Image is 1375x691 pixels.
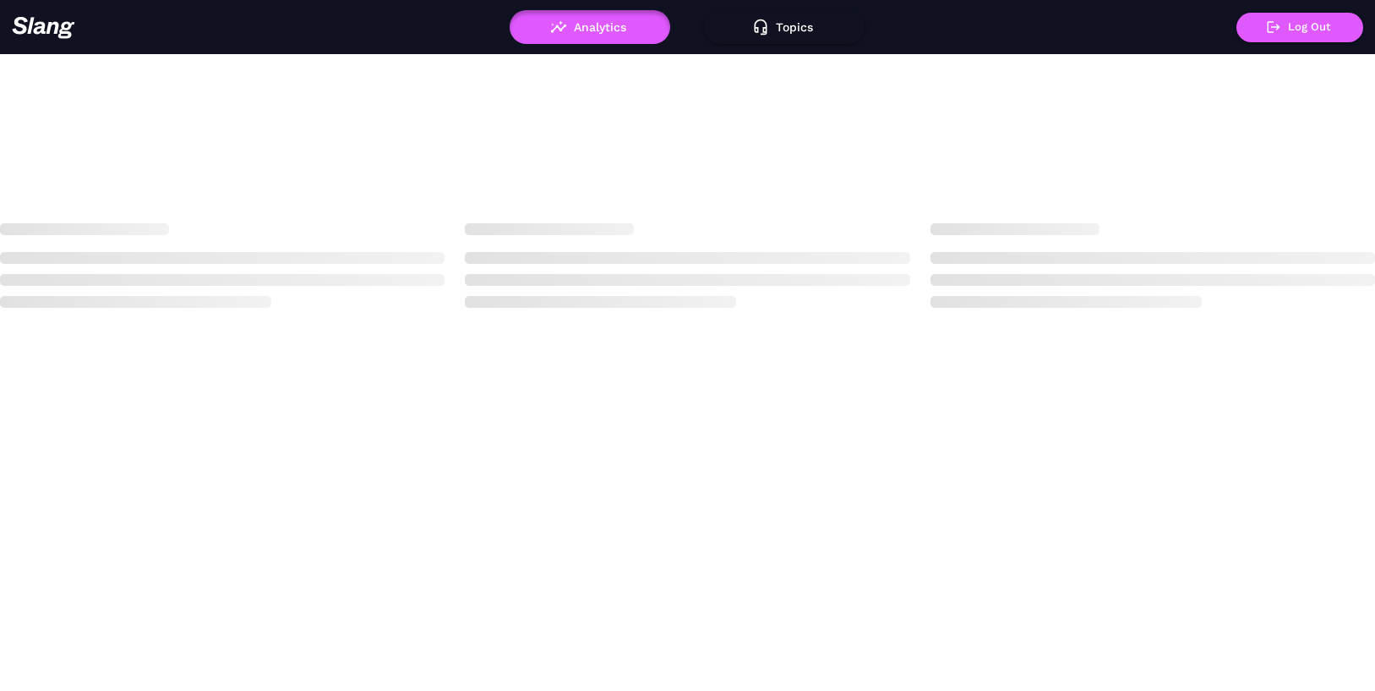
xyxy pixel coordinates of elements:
[704,10,865,44] button: Topics
[12,16,75,39] img: 623511267c55cb56e2f2a487_logo2.png
[510,20,670,32] a: Analytics
[1236,13,1363,42] button: Log Out
[510,10,670,44] button: Analytics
